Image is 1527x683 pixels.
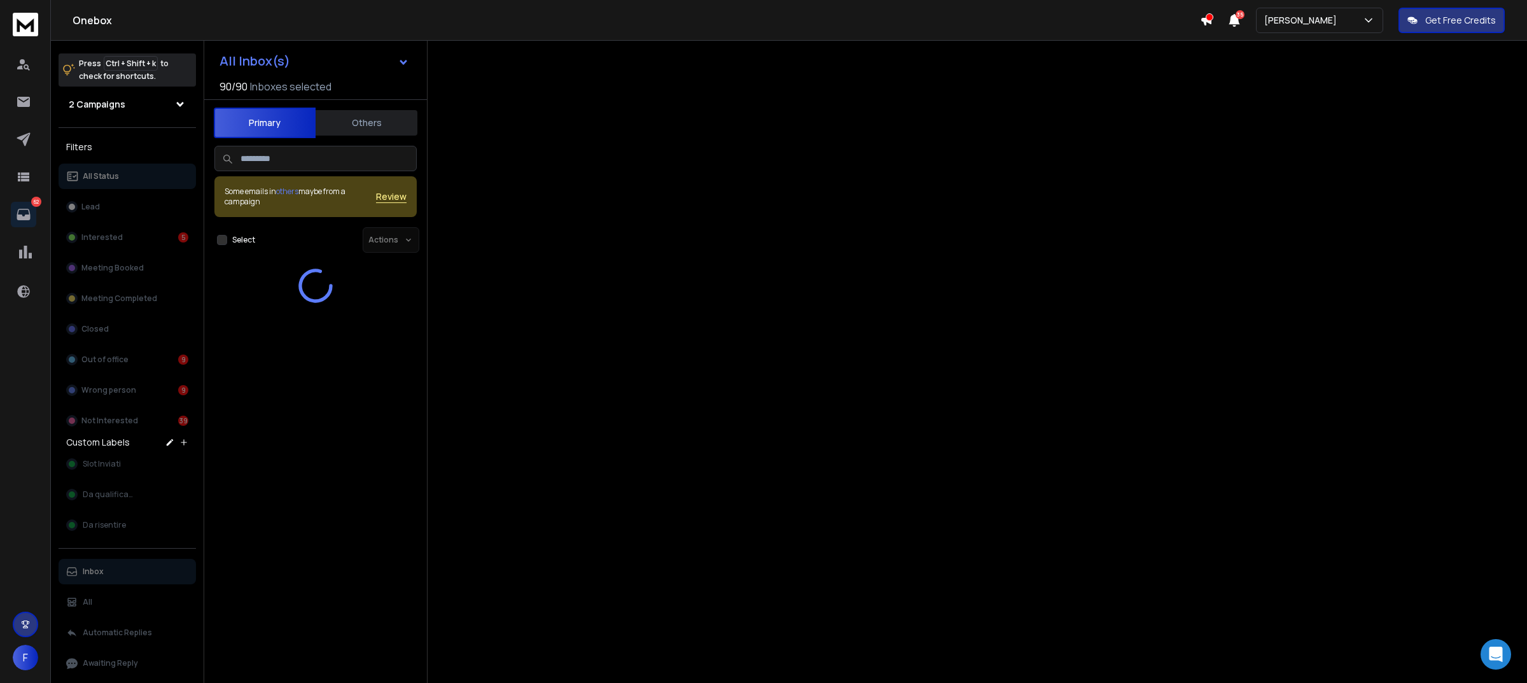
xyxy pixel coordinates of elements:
[66,436,130,449] h3: Custom Labels
[316,109,417,137] button: Others
[232,235,255,245] label: Select
[59,92,196,117] button: 2 Campaigns
[1481,639,1511,670] div: Open Intercom Messenger
[31,197,41,207] p: 62
[209,48,419,74] button: All Inbox(s)
[1398,8,1505,33] button: Get Free Credits
[220,55,290,67] h1: All Inbox(s)
[13,13,38,36] img: logo
[214,108,316,138] button: Primary
[220,79,248,94] span: 90 / 90
[225,187,376,207] div: Some emails in maybe from a campaign
[73,13,1200,28] h1: Onebox
[79,57,169,83] p: Press to check for shortcuts.
[13,645,38,670] button: F
[59,138,196,156] h3: Filters
[69,98,125,111] h1: 2 Campaigns
[1264,14,1342,27] p: [PERSON_NAME]
[11,202,36,227] a: 62
[1425,14,1496,27] p: Get Free Credits
[250,79,331,94] h3: Inboxes selected
[376,190,407,203] button: Review
[1236,10,1245,19] span: 35
[276,186,298,197] span: others
[104,56,158,71] span: Ctrl + Shift + k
